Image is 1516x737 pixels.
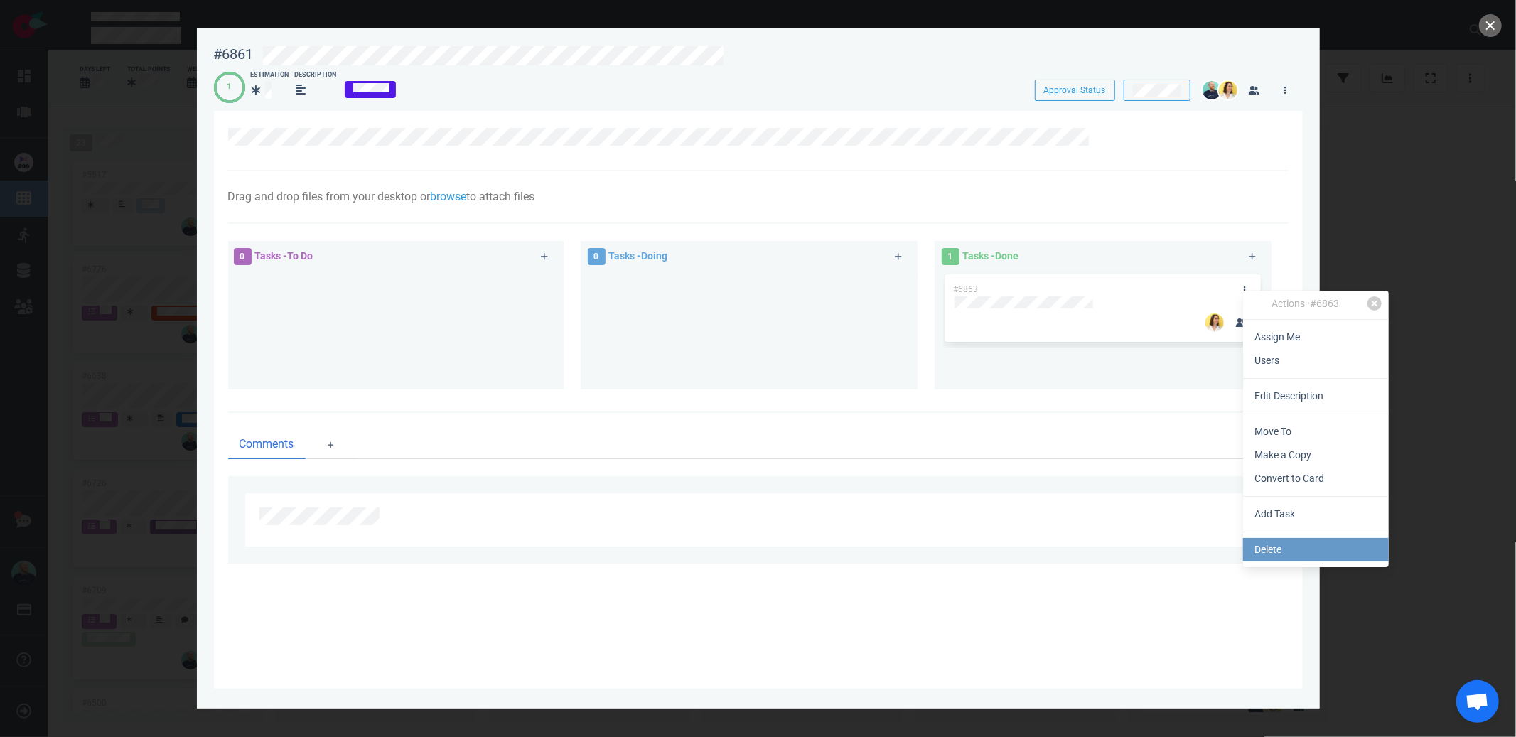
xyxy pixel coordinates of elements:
[295,70,337,80] div: Description
[227,81,232,93] div: 1
[963,250,1019,262] span: Tasks - Done
[228,190,431,203] span: Drag and drop files from your desktop or
[1243,467,1389,490] a: Convert to Card
[1035,80,1115,101] button: Approval Status
[1479,14,1502,37] button: close
[588,248,606,265] span: 0
[1219,81,1237,99] img: 26
[942,248,959,265] span: 1
[234,248,252,265] span: 0
[1243,349,1389,372] a: Users
[1243,384,1389,408] a: Edit Description
[1243,538,1389,561] a: Delete
[1203,81,1221,99] img: 26
[1243,502,1389,526] a: Add Task
[1243,443,1389,467] a: Make a Copy
[251,70,289,80] div: Estimation
[1243,296,1367,313] div: Actions · #6863
[954,284,979,294] span: #6863
[240,436,294,453] span: Comments
[1243,420,1389,443] a: Move To
[1205,313,1224,332] img: 26
[609,250,668,262] span: Tasks - Doing
[467,190,535,203] span: to attach files
[1456,680,1499,723] div: Ouvrir le chat
[255,250,313,262] span: Tasks - To Do
[214,45,254,63] div: #6861
[431,190,467,203] a: browse
[1243,326,1389,349] a: Assign Me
